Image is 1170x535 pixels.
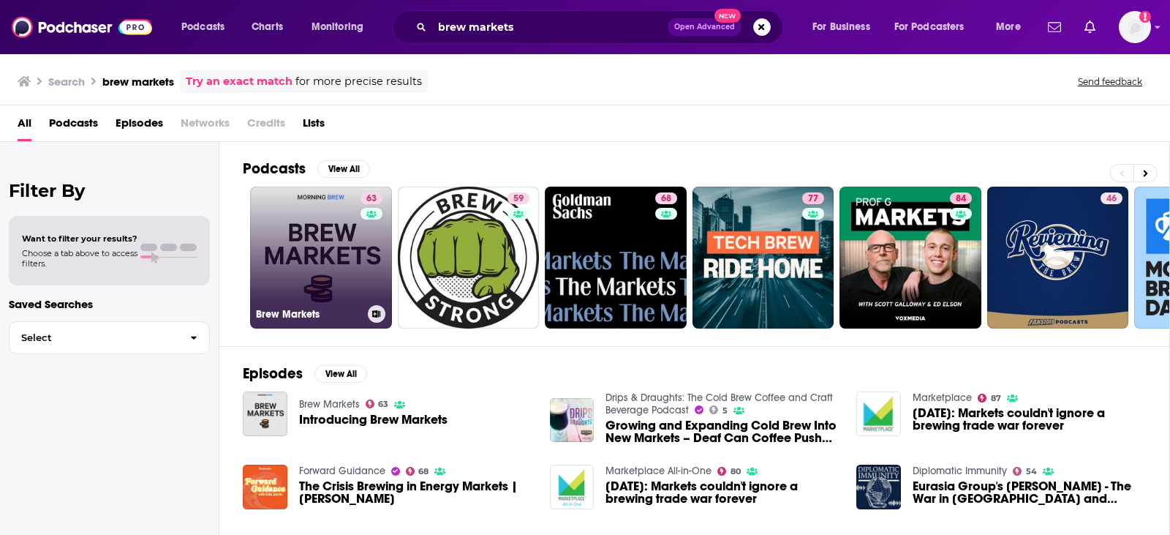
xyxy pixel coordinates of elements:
[714,9,741,23] span: New
[913,407,1146,432] a: 04/02/2018: Markets couldn't ignore a brewing trade war forever
[1139,11,1151,23] svg: Add a profile image
[722,408,728,414] span: 5
[674,23,735,31] span: Open Advanced
[605,419,839,444] a: Growing and Expanding Cold Brew Into New Markets – Deaf Can Coffee Pushes Boundaries
[49,111,98,141] a: Podcasts
[312,17,363,37] span: Monitoring
[10,333,178,343] span: Select
[9,180,210,201] h2: Filter By
[247,111,285,141] span: Credits
[913,465,1007,477] a: Diplomatic Immunity
[378,401,388,408] span: 63
[299,414,448,426] a: Introducing Brew Markets
[1026,468,1037,475] span: 54
[366,192,377,206] span: 63
[299,480,532,505] span: The Crisis Brewing in Energy Markets | [PERSON_NAME]
[956,192,966,206] span: 84
[250,187,392,329] a: 63Brew Markets
[987,187,1129,329] a: 46
[252,17,283,37] span: Charts
[1119,11,1151,43] span: Logged in as COliver
[398,187,540,329] a: 59
[295,73,422,90] span: for more precise results
[186,73,292,90] a: Try an exact match
[48,75,85,89] h3: Search
[243,465,287,509] img: The Crisis Brewing in Energy Markets | Tracy Shuchart
[1101,192,1122,204] a: 46
[991,395,1001,402] span: 87
[1073,75,1147,88] button: Send feedback
[550,398,595,443] a: Growing and Expanding Cold Brew Into New Markets – Deaf Can Coffee Pushes Boundaries
[507,192,529,204] a: 59
[913,480,1146,505] a: Eurasia Group's Gregory Brew - The War in Ukraine and Global Energy Markets
[986,15,1039,39] button: open menu
[432,15,668,39] input: Search podcasts, credits, & more...
[808,192,818,206] span: 77
[885,15,986,39] button: open menu
[812,17,870,37] span: For Business
[9,297,210,311] p: Saved Searches
[317,160,370,178] button: View All
[950,192,972,204] a: 84
[856,465,901,509] img: Eurasia Group's Gregory Brew - The War in Ukraine and Global Energy Markets
[243,364,303,383] h2: Episodes
[605,465,712,477] a: Marketplace All-in-One
[856,392,901,436] img: 04/02/2018: Markets couldn't ignore a brewing trade war forever
[243,160,306,178] h2: Podcasts
[256,308,362,321] h3: Brew Markets
[418,468,429,475] span: 68
[1079,15,1101,40] a: Show notifications dropdown
[913,480,1146,505] span: Eurasia Group's [PERSON_NAME] - The War in [GEOGRAPHIC_DATA] and Global Energy Markets
[242,15,292,39] a: Charts
[406,10,797,44] div: Search podcasts, credits, & more...
[605,480,839,505] a: 04/02/2018: Markets couldn't ignore a brewing trade war forever
[116,111,163,141] span: Episodes
[894,17,965,37] span: For Podcasters
[731,468,741,475] span: 80
[299,480,532,505] a: The Crisis Brewing in Energy Markets | Tracy Shuchart
[22,248,137,269] span: Choose a tab above to access filters.
[913,392,972,404] a: Marketplace
[709,405,728,414] a: 5
[1013,467,1037,476] a: 54
[802,15,888,39] button: open menu
[102,75,174,89] h3: brew markets
[1119,11,1151,43] img: User Profile
[181,111,230,141] span: Networks
[655,192,677,204] a: 68
[605,392,833,416] a: Drips & Draughts: The Cold Brew Coffee and Craft Beverage Podcast
[301,15,382,39] button: open menu
[181,17,224,37] span: Podcasts
[802,192,824,204] a: 77
[361,192,382,204] a: 63
[717,467,741,476] a: 80
[303,111,325,141] a: Lists
[9,321,210,354] button: Select
[12,13,152,41] a: Podchaser - Follow, Share and Rate Podcasts
[314,365,367,383] button: View All
[839,187,981,329] a: 84
[366,400,389,408] a: 63
[1106,192,1117,206] span: 46
[550,465,595,509] img: 04/02/2018: Markets couldn't ignore a brewing trade war forever
[605,480,839,505] span: [DATE]: Markets couldn't ignore a brewing trade war forever
[661,192,671,206] span: 68
[978,394,1001,403] a: 87
[243,392,287,436] img: Introducing Brew Markets
[171,15,244,39] button: open menu
[692,187,834,329] a: 77
[243,160,370,178] a: PodcastsView All
[299,465,385,477] a: Forward Guidance
[1119,11,1151,43] button: Show profile menu
[668,18,741,36] button: Open AdvancedNew
[913,407,1146,432] span: [DATE]: Markets couldn't ignore a brewing trade war forever
[22,233,137,244] span: Want to filter your results?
